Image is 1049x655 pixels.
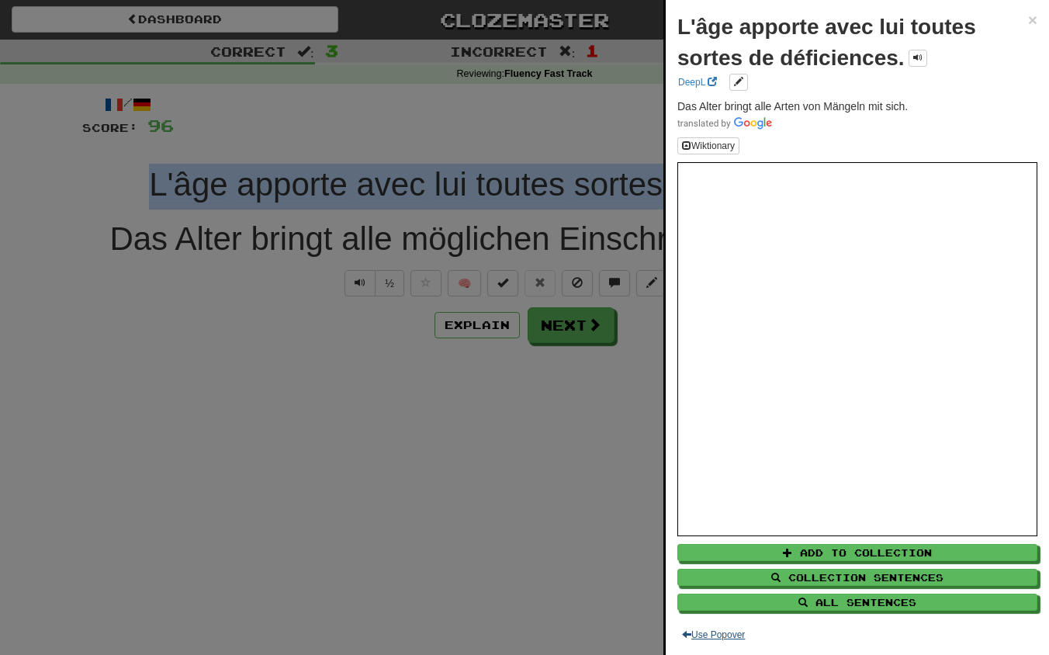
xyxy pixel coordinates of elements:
[677,100,908,113] span: Das Alter bringt alle Arten von Mängeln mit sich.
[1028,12,1037,28] button: Close
[677,137,739,154] button: Wiktionary
[677,15,976,70] strong: L'âge apporte avec lui toutes sortes de déficiences.
[677,117,772,130] img: Color short
[677,594,1037,611] button: All Sentences
[677,626,750,643] button: Use Popover
[1028,11,1037,29] span: ×
[677,569,1037,586] button: Collection Sentences
[677,544,1037,561] button: Add to Collection
[673,74,722,91] a: DeepL
[729,74,748,91] button: edit links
